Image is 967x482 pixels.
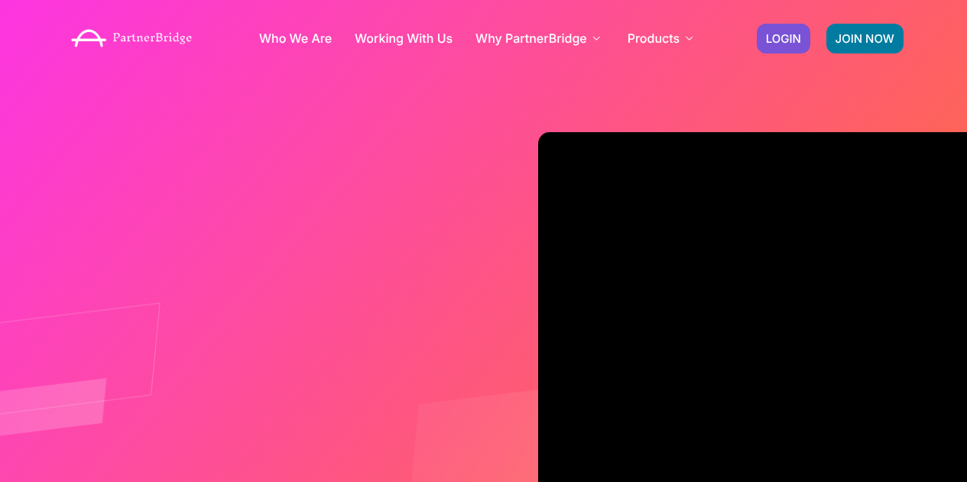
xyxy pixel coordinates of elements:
a: Who We Are [259,32,332,44]
a: Products [628,32,697,44]
a: Working With Us [355,32,453,44]
a: Why PartnerBridge [475,32,605,44]
a: JOIN NOW [826,24,904,53]
span: JOIN NOW [836,33,894,44]
span: LOGIN [766,33,801,44]
a: LOGIN [757,24,810,53]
